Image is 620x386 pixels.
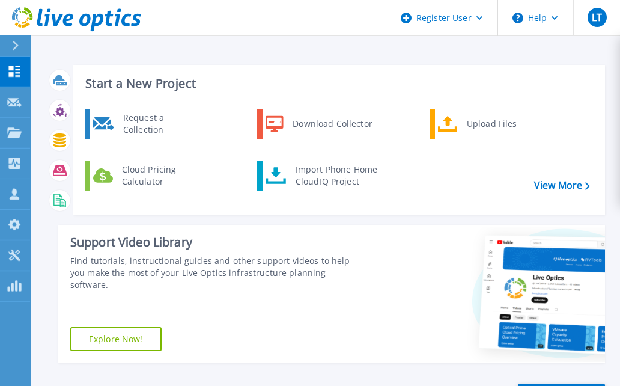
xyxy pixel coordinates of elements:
a: Cloud Pricing Calculator [85,161,208,191]
a: Upload Files [430,109,553,139]
div: Cloud Pricing Calculator [116,164,205,188]
div: Upload Files [461,112,550,136]
div: Request a Collection [117,112,205,136]
div: Support Video Library [70,234,352,250]
div: Download Collector [287,112,377,136]
a: Explore Now! [70,327,162,351]
a: Request a Collection [85,109,208,139]
div: Import Phone Home CloudIQ Project [290,164,383,188]
h3: Start a New Project [85,77,589,90]
a: Download Collector [257,109,380,139]
span: LT [592,13,602,22]
div: Find tutorials, instructional guides and other support videos to help you make the most of your L... [70,255,352,291]
a: View More [534,180,590,191]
